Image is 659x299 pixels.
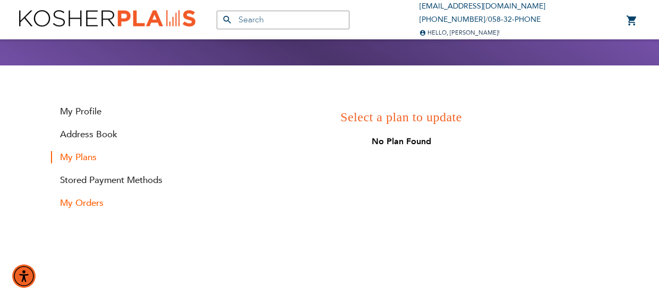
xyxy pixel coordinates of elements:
[51,174,178,186] a: Stored Payment Methods
[420,29,500,37] span: Hello, [PERSON_NAME]!
[420,1,545,11] a: [EMAIL_ADDRESS][DOMAIN_NAME]
[420,14,485,24] a: [PHONE_NUMBER]
[51,128,178,140] a: Address Book
[51,105,178,118] a: My Profile
[194,134,609,149] div: No Plan Found
[12,264,36,288] div: Accessibility Menu
[194,108,609,126] h3: Select a plan to update
[51,197,178,209] a: My Orders
[420,13,545,27] li: /
[19,10,195,30] img: Kosher Plans
[488,14,541,24] a: 058-32-PHONE
[217,11,349,29] input: Search
[51,151,178,163] strong: My Plans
